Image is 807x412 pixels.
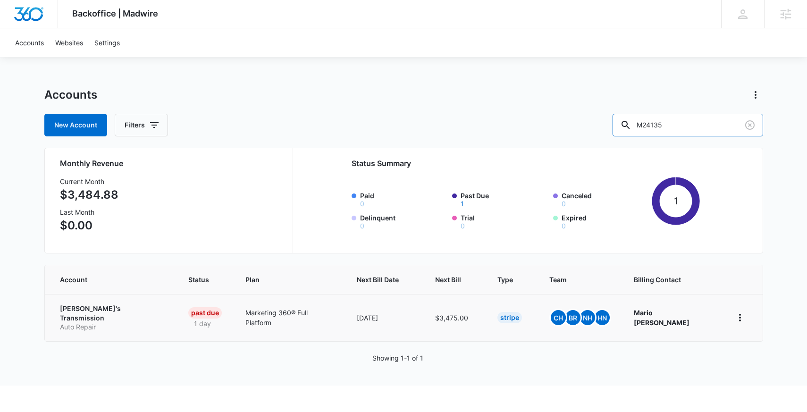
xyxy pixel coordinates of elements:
[549,275,597,285] span: Team
[613,114,763,136] input: Search
[748,87,763,102] button: Actions
[742,118,757,133] button: Clear
[9,28,50,57] a: Accounts
[44,88,97,102] h1: Accounts
[60,177,118,186] h3: Current Month
[497,312,522,323] div: Stripe
[360,213,447,229] label: Delinquent
[115,114,168,136] button: Filters
[360,191,447,207] label: Paid
[188,319,217,328] p: 1 day
[372,353,423,363] p: Showing 1-1 of 1
[345,294,424,341] td: [DATE]
[562,213,648,229] label: Expired
[435,275,461,285] span: Next Bill
[60,207,118,217] h3: Last Month
[72,8,158,18] span: Backoffice | Madwire
[497,275,513,285] span: Type
[595,310,610,325] span: HN
[60,217,118,234] p: $0.00
[461,201,464,207] button: Past Due
[634,309,689,327] strong: Mario [PERSON_NAME]
[551,310,566,325] span: CH
[89,28,126,57] a: Settings
[732,310,748,325] button: home
[565,310,580,325] span: BR
[60,275,152,285] span: Account
[60,158,281,169] h2: Monthly Revenue
[357,275,399,285] span: Next Bill Date
[60,304,166,322] p: [PERSON_NAME]'s Transmission
[424,294,486,341] td: $3,475.00
[634,275,709,285] span: Billing Contact
[674,195,678,207] tspan: 1
[50,28,89,57] a: Websites
[461,213,547,229] label: Trial
[188,275,209,285] span: Status
[188,307,222,319] div: Past Due
[461,191,547,207] label: Past Due
[352,158,700,169] h2: Status Summary
[60,304,166,332] a: [PERSON_NAME]'s TransmissionAuto Repair
[44,114,107,136] a: New Account
[580,310,595,325] span: NH
[245,275,335,285] span: Plan
[60,186,118,203] p: $3,484.88
[60,322,166,332] p: Auto Repair
[562,191,648,207] label: Canceled
[245,308,335,328] p: Marketing 360® Full Platform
